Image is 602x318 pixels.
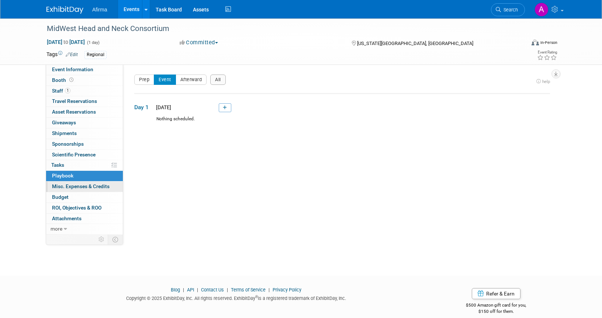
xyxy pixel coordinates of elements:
[540,40,557,45] div: In-Person
[46,150,123,160] a: Scientific Presence
[267,287,271,293] span: |
[357,41,473,46] span: [US_STATE][GEOGRAPHIC_DATA], [GEOGRAPHIC_DATA]
[46,224,123,234] a: more
[52,152,96,158] span: Scientific Presence
[46,65,123,75] a: Event Information
[66,52,78,57] a: Edit
[46,128,123,139] a: Shipments
[46,182,123,192] a: Misc. Expenses & Credits
[187,287,194,293] a: API
[62,39,69,45] span: to
[51,226,62,232] span: more
[46,192,123,203] a: Budget
[52,183,110,189] span: Misc. Expenses & Credits
[46,86,123,96] a: Staff1
[255,295,258,299] sup: ®
[46,51,78,59] td: Tags
[46,160,123,170] a: Tasks
[52,130,77,136] span: Shipments
[154,75,176,85] button: Event
[46,118,123,128] a: Giveaways
[134,116,550,129] div: Nothing scheduled.
[46,107,123,117] a: Asset Reservations
[537,51,557,54] div: Event Rating
[437,308,556,315] div: $150 off for them.
[231,287,266,293] a: Terms of Service
[108,235,123,244] td: Toggle Event Tabs
[437,297,556,314] div: $500 Amazon gift card for you,
[501,7,518,13] span: Search
[534,3,549,17] img: Allison Wyand
[46,139,123,149] a: Sponsorships
[52,120,76,125] span: Giveaways
[46,203,123,213] a: ROI, Objectives & ROO
[92,7,107,13] span: Afirma
[52,109,96,115] span: Asset Reservations
[46,214,123,224] a: Attachments
[52,77,75,83] span: Booth
[472,288,520,299] a: Refer & Earn
[46,96,123,107] a: Travel Reservations
[225,287,230,293] span: |
[46,39,85,45] span: [DATE] [DATE]
[201,287,224,293] a: Contact Us
[52,205,101,211] span: ROI, Objectives & ROO
[532,39,539,45] img: Format-Inperson.png
[491,3,525,16] a: Search
[171,287,180,293] a: Blog
[195,287,200,293] span: |
[154,104,171,110] span: [DATE]
[210,75,226,85] button: All
[46,6,83,14] img: ExhibitDay
[52,88,70,94] span: Staff
[95,235,108,244] td: Personalize Event Tab Strip
[52,141,84,147] span: Sponsorships
[481,38,557,49] div: Event Format
[68,77,75,83] span: Booth not reserved yet
[52,66,93,72] span: Event Information
[134,75,154,85] button: Prep
[46,293,426,302] div: Copyright © 2025 ExhibitDay, Inc. All rights reserved. ExhibitDay is a registered trademark of Ex...
[181,287,186,293] span: |
[51,162,64,168] span: Tasks
[52,98,97,104] span: Travel Reservations
[177,39,221,46] button: Committed
[542,79,550,84] span: help
[273,287,301,293] a: Privacy Policy
[52,173,73,179] span: Playbook
[176,75,207,85] button: Afterward
[46,75,123,86] a: Booth
[46,171,123,181] a: Playbook
[44,22,514,35] div: MidWest Head and Neck Consortium
[65,88,70,93] span: 1
[84,51,107,59] div: Regional
[52,194,69,200] span: Budget
[52,215,82,221] span: Attachments
[86,40,100,45] span: (1 day)
[134,103,153,111] span: Day 1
